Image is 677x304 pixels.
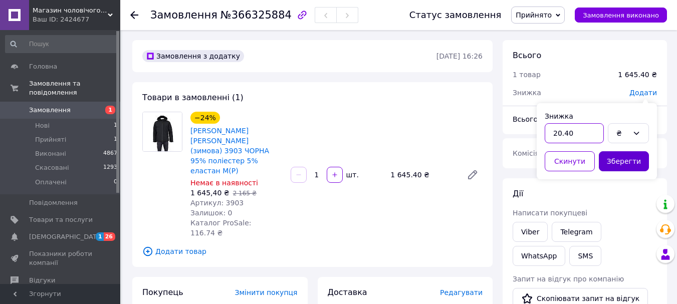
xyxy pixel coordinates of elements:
span: Змінити покупця [235,288,298,296]
div: Ваш ID: 2424677 [33,15,120,24]
button: Зберегти [599,151,649,171]
input: 0 [545,123,604,143]
span: Комісія за замовлення [513,149,596,157]
div: ₴ [616,128,628,139]
span: 1293 [103,163,117,172]
div: шт. [344,170,360,180]
span: Повідомлення [29,198,78,207]
span: Залишок: 0 [190,209,233,217]
span: Редагувати [440,288,483,296]
button: SMS [569,246,601,266]
span: Доставка [328,287,367,297]
span: Покупець [142,287,183,297]
span: Відгуки [29,276,55,285]
span: 1 [114,135,117,144]
input: Пошук [5,35,118,53]
span: Немає в наявності [190,179,258,187]
span: 2 165 ₴ [233,190,257,197]
span: Всього [513,51,541,60]
span: 1 товар [513,71,541,79]
span: Дії [513,189,523,198]
span: Додати товар [142,246,483,257]
span: 1 [105,106,115,114]
span: Показники роботи компанії [29,249,93,267]
span: Головна [29,62,57,71]
span: Виконані [35,149,66,158]
a: Telegram [552,222,601,242]
span: Прийняті [35,135,66,144]
div: Повернутися назад [130,10,138,20]
div: Знижка [545,111,649,121]
span: 1 [96,232,104,241]
div: Статус замовлення [409,10,502,20]
button: Скинути [545,151,595,171]
span: Скасовані [35,163,69,172]
div: −24% [190,112,220,124]
span: Прийнято [516,11,552,19]
span: Магазин чоловічого одягу "BUTIK 77" [33,6,108,15]
time: [DATE] 16:26 [436,52,483,60]
span: Знижка [513,89,541,97]
span: 1 645,40 ₴ [190,189,230,197]
span: Запит на відгук про компанію [513,275,624,283]
span: Замовлення виконано [583,12,659,19]
span: Артикул: 3903 [190,199,244,207]
a: [PERSON_NAME] [PERSON_NAME] (зимова) 3903 ЧОРНА 95% поліестер 5% еластан M(Р) [190,127,269,175]
span: Замовлення [150,9,217,21]
span: Замовлення та повідомлення [29,79,120,97]
div: 1 645.40 ₴ [386,168,459,182]
span: Оплачені [35,178,67,187]
span: Додати [629,89,657,97]
span: Всього до сплати [513,115,577,123]
span: Замовлення [29,106,71,115]
span: №366325884 [220,9,292,21]
span: 26 [104,232,115,241]
a: WhatsApp [513,246,565,266]
span: Нові [35,121,50,130]
div: Замовлення з додатку [142,50,244,62]
div: 1 645.40 ₴ [618,70,657,80]
a: Viber [513,222,548,242]
span: Товари в замовленні (1) [142,93,244,102]
span: [DEMOGRAPHIC_DATA] [29,232,103,241]
a: Редагувати [463,165,483,185]
button: Замовлення виконано [575,8,667,23]
span: 4867 [103,149,117,158]
img: Куртка чоловіча Tony Backer (зимова) 3903 ЧОРНА 95% поліестер 5% еластан M(Р) [143,112,182,151]
span: Товари та послуги [29,215,93,224]
span: Каталог ProSale: 116.74 ₴ [190,219,251,237]
span: Написати покупцеві [513,209,587,217]
span: 0 [114,178,117,187]
span: 1 [114,121,117,130]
